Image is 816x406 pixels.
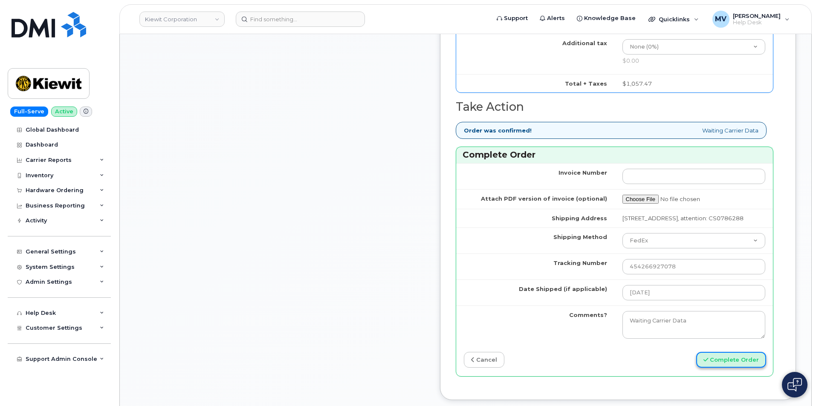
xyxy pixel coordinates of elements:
span: Help Desk [733,19,781,26]
span: MV [715,14,726,24]
td: [STREET_ADDRESS], attention: CS0786288 [615,209,773,227]
label: Shipping Address [552,214,607,222]
h3: Complete Order [463,149,767,161]
label: Comments? [569,311,607,319]
label: Invoice Number [558,169,607,177]
div: $0.00 [622,57,766,65]
input: Find something... [236,12,365,27]
span: $1,057.47 [622,80,652,87]
a: Support [491,10,534,27]
a: Knowledge Base [571,10,642,27]
textarea: Waiting Carrier Data [622,311,766,339]
img: Open chat [787,378,802,392]
span: Knowledge Base [584,14,636,23]
span: Support [504,14,528,23]
strong: Order was confirmed! [464,127,532,135]
label: Total + Taxes [565,80,607,88]
label: Date Shipped (if applicable) [519,285,607,293]
span: Alerts [547,14,565,23]
span: Quicklinks [659,16,690,23]
h2: Take Action [456,101,773,113]
a: cancel [464,352,504,368]
div: Quicklinks [642,11,705,28]
label: Tracking Number [553,259,607,267]
label: Additional tax [562,39,607,47]
label: Shipping Method [553,233,607,241]
label: Attach PDF version of invoice (optional) [481,195,607,203]
a: Kiewit Corporation [139,12,225,27]
span: [PERSON_NAME] [733,12,781,19]
div: Waiting Carrier Data [456,122,767,139]
div: Marivi Vargas [706,11,796,28]
button: Complete Order [696,352,766,368]
a: Alerts [534,10,571,27]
